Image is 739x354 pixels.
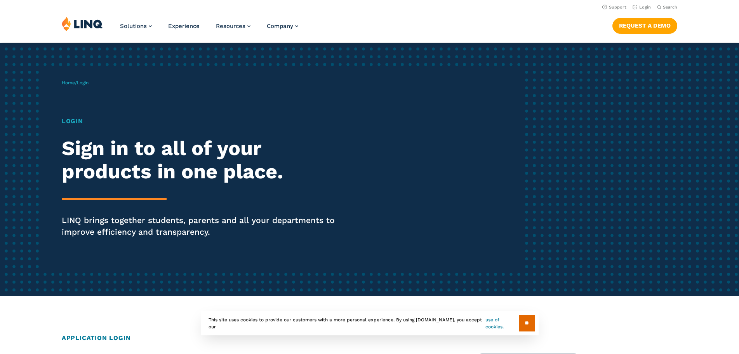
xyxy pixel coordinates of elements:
[120,16,298,42] nav: Primary Navigation
[267,23,293,30] span: Company
[201,311,539,335] div: This site uses cookies to provide our customers with a more personal experience. By using [DOMAIN...
[612,16,677,33] nav: Button Navigation
[267,23,298,30] a: Company
[612,18,677,33] a: Request a Demo
[602,5,626,10] a: Support
[62,137,346,183] h2: Sign in to all of your products in one place.
[62,214,346,238] p: LINQ brings together students, parents and all your departments to improve efficiency and transpa...
[657,4,677,10] button: Open Search Bar
[168,23,200,30] a: Experience
[120,23,152,30] a: Solutions
[62,80,75,85] a: Home
[663,5,677,10] span: Search
[633,5,651,10] a: Login
[62,16,103,31] img: LINQ | K‑12 Software
[77,80,89,85] span: Login
[120,23,147,30] span: Solutions
[216,23,250,30] a: Resources
[62,80,89,85] span: /
[485,316,518,330] a: use of cookies.
[216,23,245,30] span: Resources
[62,117,346,126] h1: Login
